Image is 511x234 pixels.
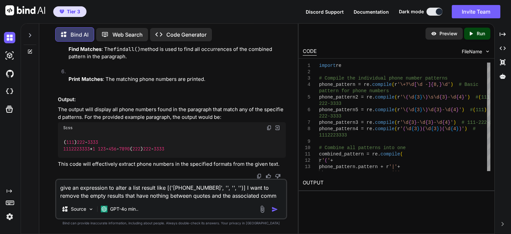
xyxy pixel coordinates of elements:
[442,95,445,100] span: 3
[406,126,412,131] span: \d
[397,107,400,113] span: r
[319,164,389,169] span: phone_pattern.pattern + r
[439,82,442,87] span: }
[470,107,473,113] span: #
[409,95,414,100] span: \d
[275,173,280,179] img: dislike
[445,126,450,131] span: \d
[319,95,375,100] span: phone_pattern2 = re.
[63,139,165,152] code: ( ) - + - - ( ) -
[439,95,442,100] span: {
[400,95,406,100] span: '\
[400,170,403,176] span: +
[303,63,310,69] div: 1
[436,107,439,113] span: 3
[462,95,464,100] span: }
[101,206,107,212] img: GPT-4o mini
[319,158,322,163] span: r
[375,95,395,100] span: compile
[319,63,336,68] span: import
[392,170,400,176] span: '|'
[88,206,94,212] img: Pick Models
[303,164,310,170] div: 13
[306,8,344,15] button: Discord Support
[439,107,442,113] span: }
[414,95,417,100] span: {
[400,120,409,125] span: '\d
[420,126,423,131] span: )
[453,126,456,131] span: 4
[319,120,375,125] span: phone_pattern3 = re.
[303,69,310,75] div: 2
[434,82,439,87] span: 8,
[375,107,395,113] span: compile
[71,31,88,39] p: Bind AI
[319,88,389,94] span: pattern for phone numbers
[395,95,397,100] span: (
[112,31,143,39] p: Web Search
[375,126,395,131] span: compile
[375,120,395,125] span: compile
[431,82,433,87] span: {
[113,46,140,53] code: findall()
[425,120,428,125] span: {
[406,107,409,113] span: (
[464,95,467,100] span: '
[481,95,490,100] span: 111
[266,125,272,130] img: copy
[319,82,372,87] span: phone_pattern = re.
[69,46,101,52] strong: Find Matches
[319,126,375,131] span: phone_pattern4 = re.
[4,68,15,79] img: githubDark
[303,107,310,113] div: 6
[459,95,461,100] span: 4
[414,120,417,125] span: }
[414,107,417,113] span: {
[450,107,453,113] span: {
[462,126,464,131] span: '
[303,48,317,56] div: CODE
[400,151,403,157] span: (
[431,31,437,37] img: preview
[425,95,428,100] span: )
[417,95,420,100] span: 3
[485,49,490,54] img: chevron down
[69,46,286,61] p: : The method is used to find all occurrences of the combined pattern in the paragraph.
[397,126,400,131] span: r
[445,120,447,125] span: 4
[319,101,341,106] span: 222-3333
[425,107,428,113] span: )
[462,107,464,113] span: )
[395,126,397,131] span: (
[403,126,406,131] span: (
[431,126,433,131] span: {
[354,8,389,15] button: Documentation
[477,30,485,37] p: Run
[420,95,423,100] span: }
[478,95,481,100] span: (
[306,9,344,15] span: Discord Support
[395,120,397,125] span: (
[5,5,45,15] img: Bind AI
[411,126,414,131] span: {
[400,126,403,131] span: '
[303,170,310,176] div: 14
[397,95,400,100] span: r
[372,82,392,87] span: compile
[87,139,98,145] span: 3333
[166,31,207,39] p: Code Generator
[436,126,439,131] span: }
[476,95,478,100] span: #
[400,107,406,113] span: '\
[395,82,397,87] span: r
[66,139,74,145] span: 111
[392,82,395,87] span: (
[303,157,310,164] div: 12
[473,126,475,131] span: #
[56,180,286,200] textarea: give an expression to alter a list result like [('[PHONE_NUMBER]', '', '', '')] I want to remove ...
[330,158,333,163] span: +
[442,120,445,125] span: {
[425,126,431,131] span: \d
[417,107,420,113] span: 3
[154,146,164,152] span: 3333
